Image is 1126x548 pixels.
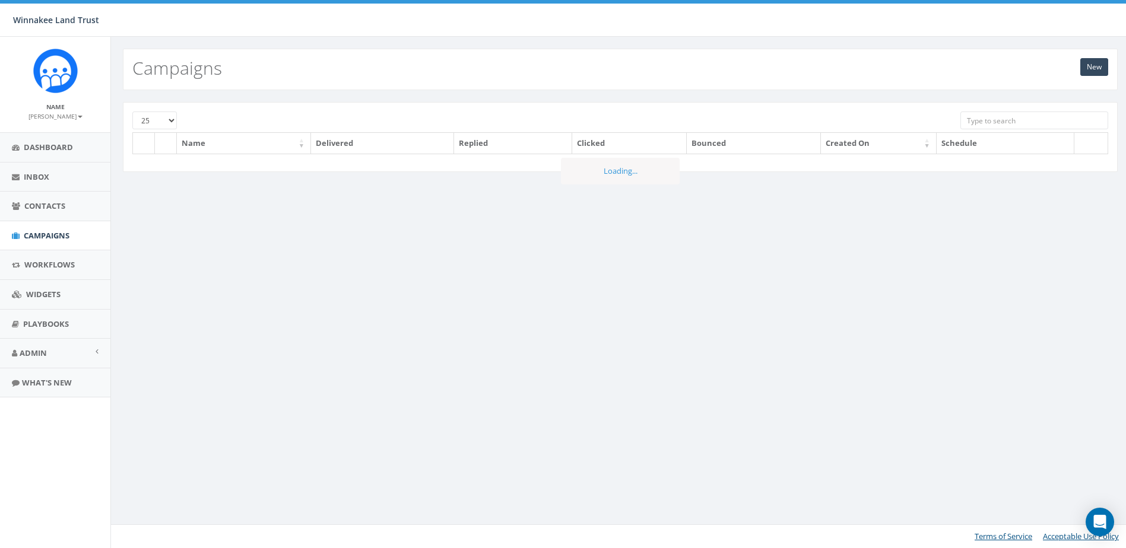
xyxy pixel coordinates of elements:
a: Terms of Service [975,531,1032,541]
small: [PERSON_NAME] [28,112,83,120]
span: Contacts [24,200,65,211]
div: Loading... [561,158,680,184]
th: Delivered [311,133,454,154]
span: Winnakee Land Trust [13,14,99,26]
th: Replied [454,133,572,154]
a: [PERSON_NAME] [28,110,83,121]
span: Inbox [24,171,49,182]
span: Workflows [24,259,75,270]
th: Name [177,133,311,154]
img: Rally_Corp_Icon.png [33,49,78,93]
small: Name [46,103,65,111]
input: Type to search [960,111,1108,129]
th: Created On [821,133,937,154]
a: New [1080,58,1108,76]
span: Admin [20,348,47,358]
div: Open Intercom Messenger [1086,508,1114,536]
span: Playbooks [23,318,69,329]
th: Clicked [572,133,687,154]
span: Dashboard [24,142,73,152]
span: Widgets [26,289,61,300]
a: Acceptable Use Policy [1043,531,1119,541]
h2: Campaigns [132,58,222,78]
th: Bounced [687,133,821,154]
span: Campaigns [24,230,69,241]
th: Schedule [937,133,1074,154]
span: What's New [22,377,72,388]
